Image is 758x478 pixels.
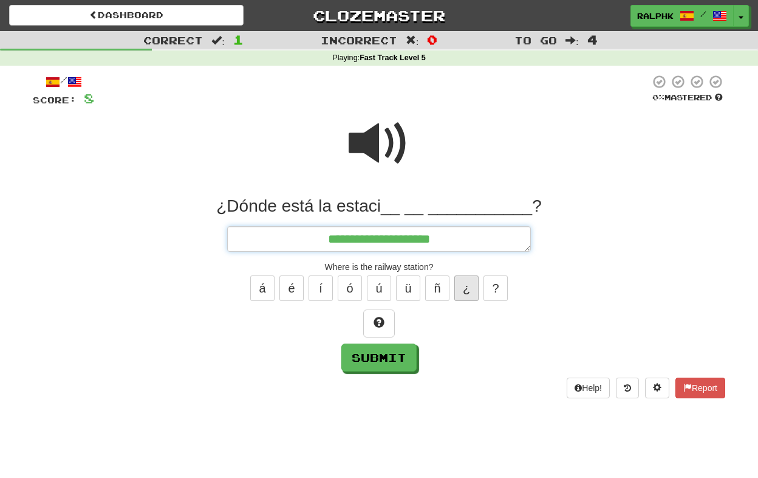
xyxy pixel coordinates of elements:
a: Dashboard [9,5,244,26]
button: Submit [341,344,417,372]
button: Round history (alt+y) [616,378,639,398]
button: é [279,275,304,301]
button: ó [338,275,362,301]
button: ü [396,275,420,301]
a: Clozemaster [262,5,496,26]
span: : [406,35,419,46]
strong: Fast Track Level 5 [360,54,426,62]
span: Incorrect [321,34,397,46]
button: Report [675,378,725,398]
span: RalphK [637,10,674,21]
span: 8 [84,91,94,106]
span: : [565,35,579,46]
span: : [211,35,225,46]
button: Help! [567,378,610,398]
span: Score: [33,95,77,105]
div: / [33,74,94,89]
button: ñ [425,275,449,301]
button: á [250,275,275,301]
span: Correct [143,34,203,46]
span: 4 [587,32,598,47]
span: / [700,10,706,18]
span: 0 % [652,92,664,102]
div: ¿Dónde está la estaci__ __ ___________? [33,195,725,217]
a: RalphK / [630,5,734,27]
span: To go [514,34,557,46]
div: Mastered [650,92,725,103]
span: 0 [427,32,437,47]
button: Hint! [363,310,395,338]
button: ¿ [454,275,479,301]
button: í [309,275,333,301]
span: 1 [233,32,244,47]
button: ú [367,275,391,301]
div: Where is the railway station? [33,261,725,273]
button: ? [483,275,508,301]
